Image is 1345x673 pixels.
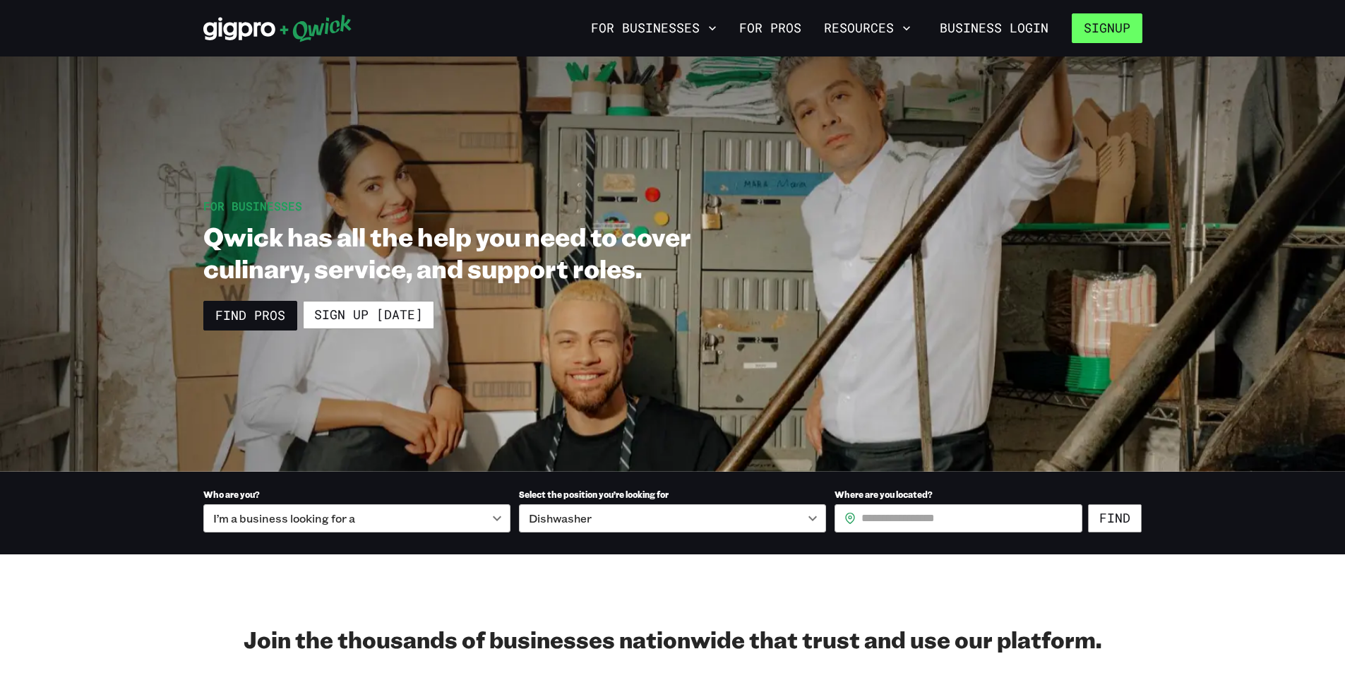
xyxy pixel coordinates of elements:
[928,13,1060,43] a: Business Login
[203,504,510,532] div: I’m a business looking for a
[203,625,1142,653] h2: Join the thousands of businesses nationwide that trust and use our platform.
[203,301,297,330] a: Find Pros
[585,16,722,40] button: For Businesses
[203,198,302,213] span: For Businesses
[1088,504,1142,532] button: Find
[835,489,933,500] span: Where are you located?
[303,301,434,329] a: Sign up [DATE]
[203,489,260,500] span: Who are you?
[519,489,669,500] span: Select the position you’re looking for
[203,220,767,284] h1: Qwick has all the help you need to cover culinary, service, and support roles.
[734,16,807,40] a: For Pros
[818,16,916,40] button: Resources
[519,504,826,532] div: Dishwasher
[1072,13,1142,43] button: Signup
